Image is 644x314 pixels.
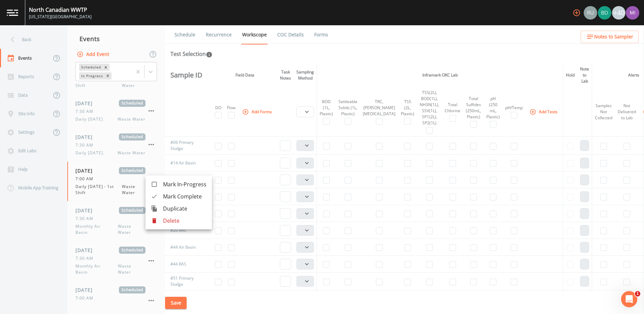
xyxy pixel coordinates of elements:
span: Mark Complete [163,192,206,200]
span: 1 [635,291,640,296]
span: Duplicate [163,205,206,213]
iframe: Intercom live chat [621,291,637,307]
span: Mark In-Progress [163,180,206,188]
p: Delete [163,217,206,225]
